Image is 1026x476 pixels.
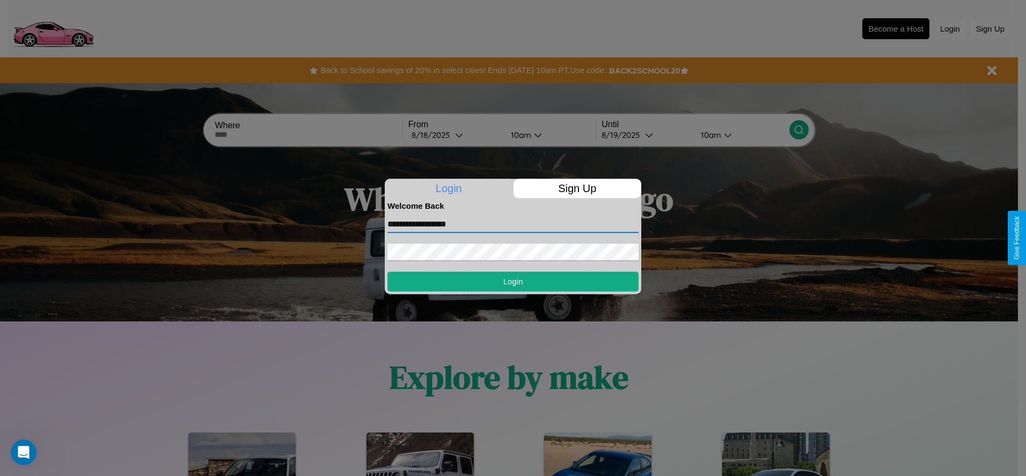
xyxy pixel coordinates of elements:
[385,179,513,198] p: Login
[11,440,36,465] iframe: Intercom live chat
[1013,216,1021,260] div: Give Feedback
[514,179,642,198] p: Sign Up
[387,272,639,291] button: Login
[387,201,639,210] h4: Welcome Back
